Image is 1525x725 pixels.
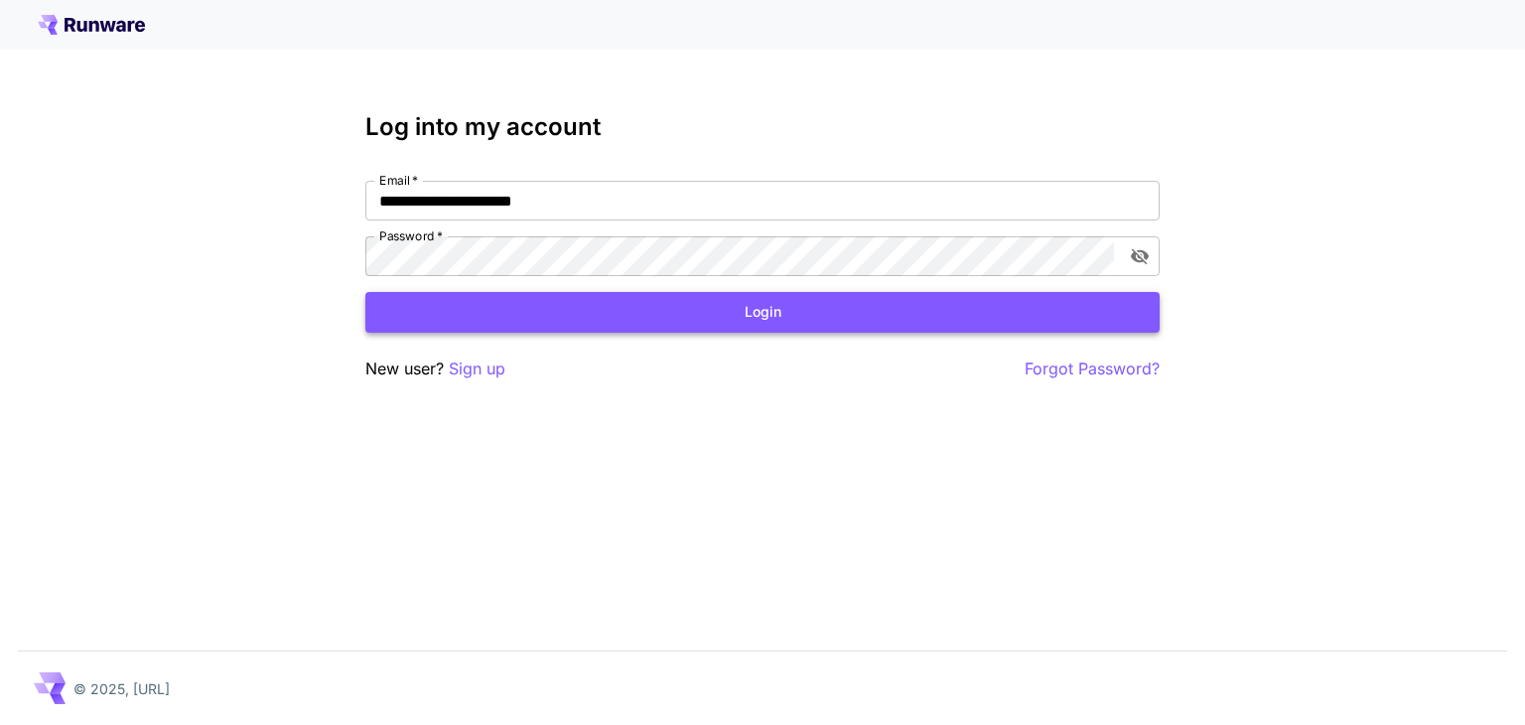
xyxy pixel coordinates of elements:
[1122,238,1158,274] button: toggle password visibility
[365,357,505,381] p: New user?
[379,227,443,244] label: Password
[73,678,170,699] p: © 2025, [URL]
[365,292,1160,333] button: Login
[365,113,1160,141] h3: Log into my account
[379,172,418,189] label: Email
[449,357,505,381] button: Sign up
[1025,357,1160,381] button: Forgot Password?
